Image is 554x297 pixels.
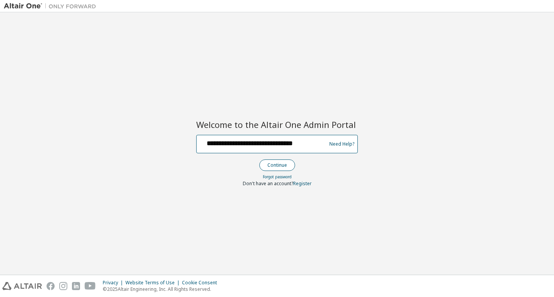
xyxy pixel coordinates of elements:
[4,2,100,10] img: Altair One
[196,119,358,130] h2: Welcome to the Altair One Admin Portal
[293,180,312,187] a: Register
[125,280,182,286] div: Website Terms of Use
[263,174,292,179] a: Forgot password
[103,286,222,292] p: © 2025 Altair Engineering, Inc. All Rights Reserved.
[243,180,293,187] span: Don't have an account?
[72,282,80,290] img: linkedin.svg
[59,282,67,290] img: instagram.svg
[85,282,96,290] img: youtube.svg
[47,282,55,290] img: facebook.svg
[2,282,42,290] img: altair_logo.svg
[182,280,222,286] div: Cookie Consent
[259,159,295,171] button: Continue
[103,280,125,286] div: Privacy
